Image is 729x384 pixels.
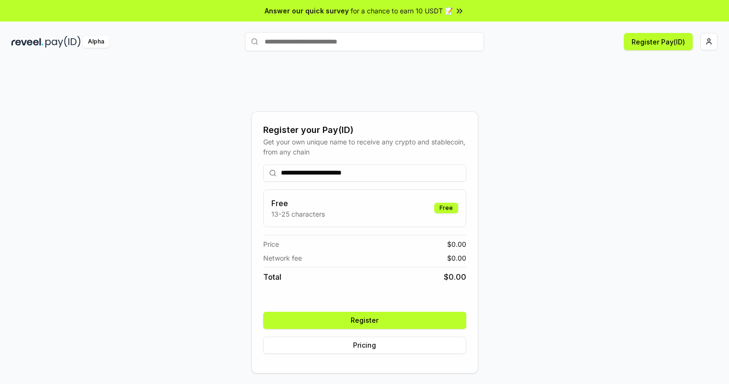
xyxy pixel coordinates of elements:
[444,271,466,283] span: $ 0.00
[624,33,693,50] button: Register Pay(ID)
[263,239,279,249] span: Price
[447,253,466,263] span: $ 0.00
[271,209,325,219] p: 13-25 characters
[265,6,349,16] span: Answer our quick survey
[45,36,81,48] img: pay_id
[447,239,466,249] span: $ 0.00
[434,203,458,213] div: Free
[263,312,466,329] button: Register
[11,36,43,48] img: reveel_dark
[83,36,109,48] div: Alpha
[263,271,281,283] span: Total
[271,197,325,209] h3: Free
[351,6,453,16] span: for a chance to earn 10 USDT 📝
[263,337,466,354] button: Pricing
[263,137,466,157] div: Get your own unique name to receive any crypto and stablecoin, from any chain
[263,253,302,263] span: Network fee
[263,123,466,137] div: Register your Pay(ID)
